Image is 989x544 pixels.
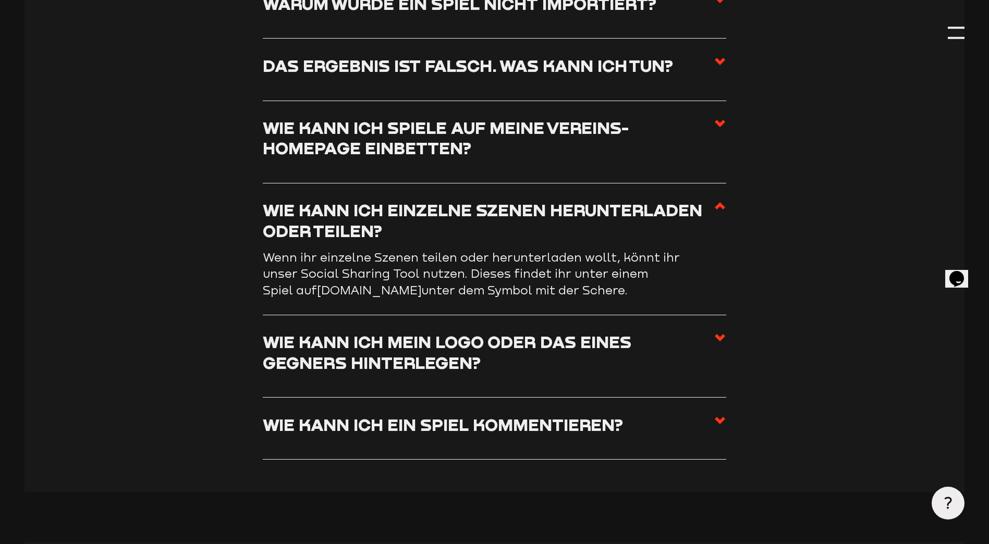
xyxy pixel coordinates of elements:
a: [DOMAIN_NAME] [317,283,421,297]
h3: Wie kann ich mein Logo oder das eines Gegners hinterlegen? [263,331,714,373]
iframe: chat widget [945,256,979,288]
h3: Wie kann ich ein Spiel kommentieren? [263,414,623,435]
p: Wenn ihr einzelne Szenen teilen oder herunterladen wollt, könnt ihr unser Social Sharing Tool nut... [263,249,680,298]
h3: Wie kann ich einzelne Szenen herunterladen oder teilen? [263,200,714,241]
h3: Das Ergebnis ist falsch. Was kann ich tun? [263,55,673,76]
h3: Wie kann ich Spiele auf meine Vereins-Homepage einbetten? [263,117,714,158]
